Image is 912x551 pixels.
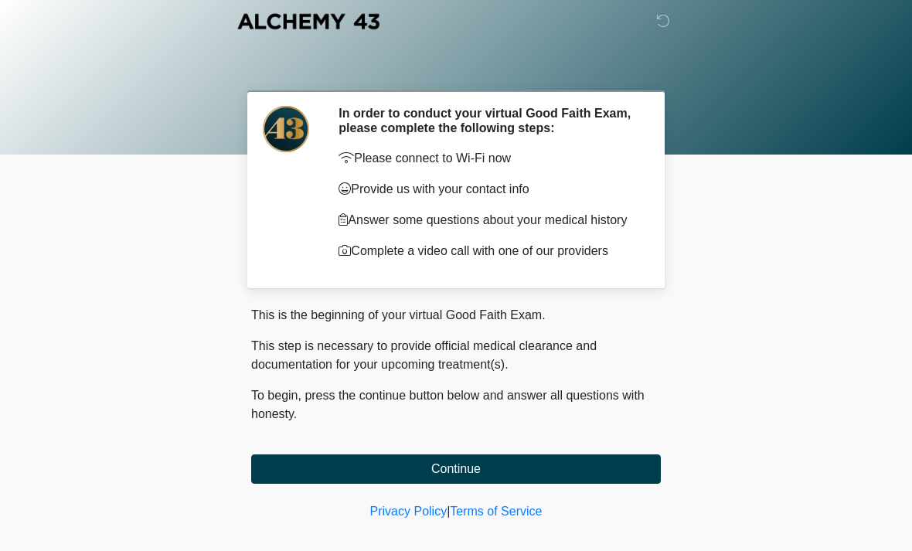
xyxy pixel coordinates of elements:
[339,106,638,135] h2: In order to conduct your virtual Good Faith Exam, please complete the following steps:
[370,505,447,518] a: Privacy Policy
[339,242,638,260] p: Complete a video call with one of our providers
[251,337,661,374] p: This step is necessary to provide official medical clearance and documentation for your upcoming ...
[450,505,542,518] a: Terms of Service
[251,306,661,325] p: This is the beginning of your virtual Good Faith Exam.
[447,505,450,518] a: |
[236,12,381,31] img: Alchemy 43 Logo
[240,56,672,84] h1: ‎ ‎ ‎ ‎
[339,180,638,199] p: Provide us with your contact info
[339,149,638,168] p: Please connect to Wi-Fi now
[251,454,661,484] button: Continue
[339,211,638,230] p: Answer some questions about your medical history
[251,386,661,423] p: To begin, press the continue button below and answer all questions with honesty.
[263,106,309,152] img: Agent Avatar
